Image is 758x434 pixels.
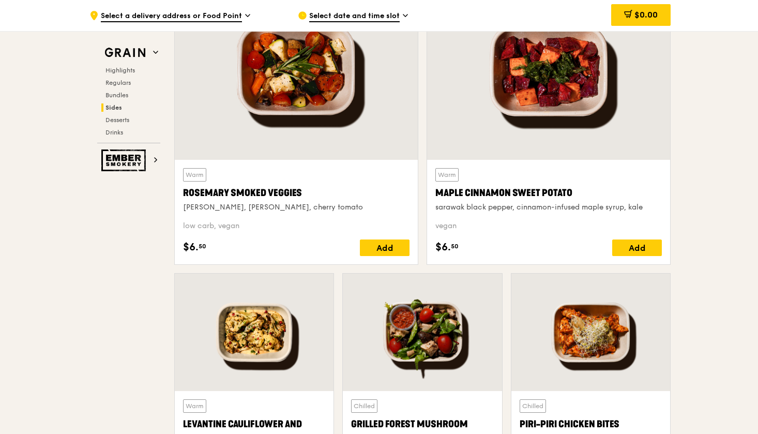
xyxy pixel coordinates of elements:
span: Bundles [105,92,128,99]
span: Drinks [105,129,123,136]
div: Warm [183,168,206,182]
div: [PERSON_NAME], [PERSON_NAME], cherry tomato [183,202,410,213]
div: Chilled [351,399,377,413]
img: Ember Smokery web logo [101,149,149,171]
div: Rosemary Smoked Veggies [183,186,410,200]
span: 50 [451,242,459,250]
span: $6. [183,240,199,255]
div: Piri-piri Chicken Bites [520,417,662,431]
div: low carb, vegan [183,221,410,231]
span: $6. [435,240,451,255]
span: Select date and time slot [309,11,400,22]
div: Add [612,240,662,256]
div: vegan [435,221,662,231]
div: Add [360,240,410,256]
span: Highlights [105,67,135,74]
span: 50 [199,242,206,250]
span: Regulars [105,79,131,86]
div: Chilled [520,399,546,413]
img: Grain web logo [101,43,149,62]
span: Sides [105,104,122,111]
span: Select a delivery address or Food Point [101,11,242,22]
div: Warm [183,399,206,413]
div: Warm [435,168,459,182]
div: sarawak black pepper, cinnamon-infused maple syrup, kale [435,202,662,213]
span: $0.00 [634,10,658,20]
div: Maple Cinnamon Sweet Potato [435,186,662,200]
span: Desserts [105,116,129,124]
